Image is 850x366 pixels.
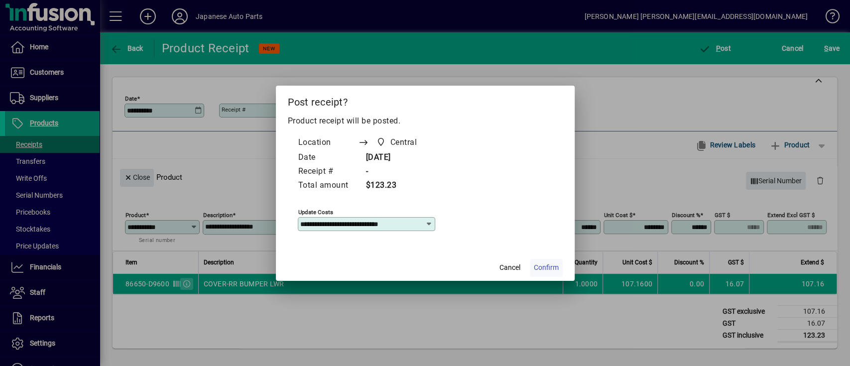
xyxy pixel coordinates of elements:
button: Cancel [494,259,526,277]
td: Date [298,151,359,165]
td: Location [298,135,359,151]
mat-label: Update costs [298,208,333,215]
button: Confirm [530,259,563,277]
td: [DATE] [359,151,436,165]
td: Receipt # [298,165,359,179]
span: Confirm [534,262,559,273]
td: Total amount [298,179,359,193]
span: Cancel [499,262,520,273]
span: Central [374,135,421,149]
td: $123.23 [359,179,436,193]
p: Product receipt will be posted. [288,115,563,127]
td: - [359,165,436,179]
span: Central [390,136,417,148]
h2: Post receipt? [276,86,575,115]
